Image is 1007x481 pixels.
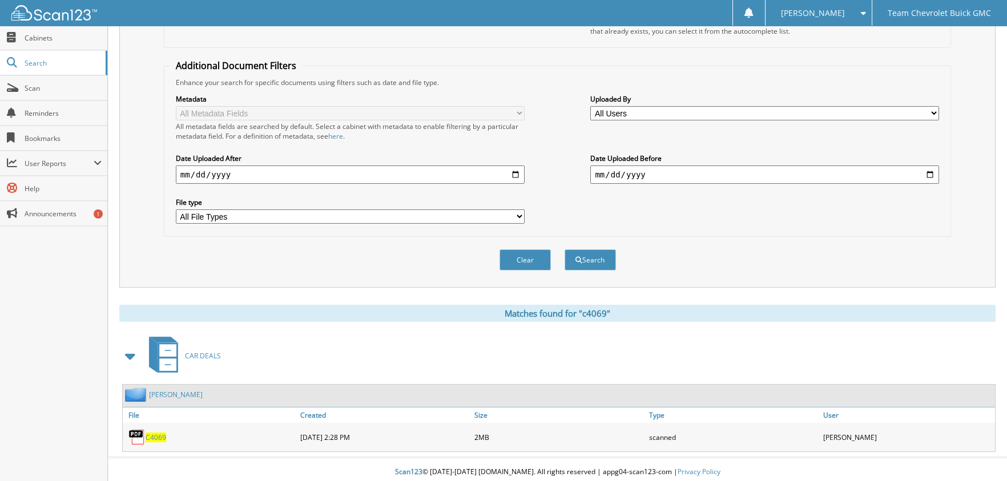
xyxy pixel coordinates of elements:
[25,209,102,219] span: Announcements
[395,467,422,476] span: Scan123
[888,10,991,17] span: Team Chevrolet Buick GMC
[170,59,302,72] legend: Additional Document Filters
[590,94,939,104] label: Uploaded By
[185,351,221,361] span: CAR DEALS
[781,10,845,17] span: [PERSON_NAME]
[176,197,525,207] label: File type
[119,305,996,322] div: Matches found for "c4069"
[25,83,102,93] span: Scan
[297,426,472,448] div: [DATE] 2:28 PM
[125,387,149,402] img: folder2.png
[820,426,995,448] div: [PERSON_NAME]
[176,165,525,184] input: start
[170,78,945,87] div: Enhance your search for specific documents using filters such as date and file type.
[128,429,146,446] img: PDF.png
[25,108,102,118] span: Reminders
[176,94,525,104] label: Metadata
[590,165,939,184] input: end
[25,184,102,193] span: Help
[590,153,939,163] label: Date Uploaded Before
[25,33,102,43] span: Cabinets
[176,122,525,141] div: All metadata fields are searched by default. Select a cabinet with metadata to enable filtering b...
[646,407,821,423] a: Type
[146,433,166,442] a: C4069
[123,407,297,423] a: File
[149,390,203,399] a: [PERSON_NAME]
[565,249,616,270] button: Search
[590,17,939,36] div: Select a cabinet and begin typing the name of the folder you want to search in. If the name match...
[25,58,100,68] span: Search
[820,407,995,423] a: User
[142,333,221,378] a: CAR DEALS
[297,407,472,423] a: Created
[25,159,94,168] span: User Reports
[472,407,646,423] a: Size
[94,209,103,219] div: 1
[646,426,821,448] div: scanned
[11,5,97,21] img: scan123-logo-white.svg
[176,153,525,163] label: Date Uploaded After
[950,426,1007,481] iframe: Chat Widget
[25,134,102,143] span: Bookmarks
[678,467,720,476] a: Privacy Policy
[500,249,551,270] button: Clear
[472,426,646,448] div: 2MB
[328,131,343,141] a: here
